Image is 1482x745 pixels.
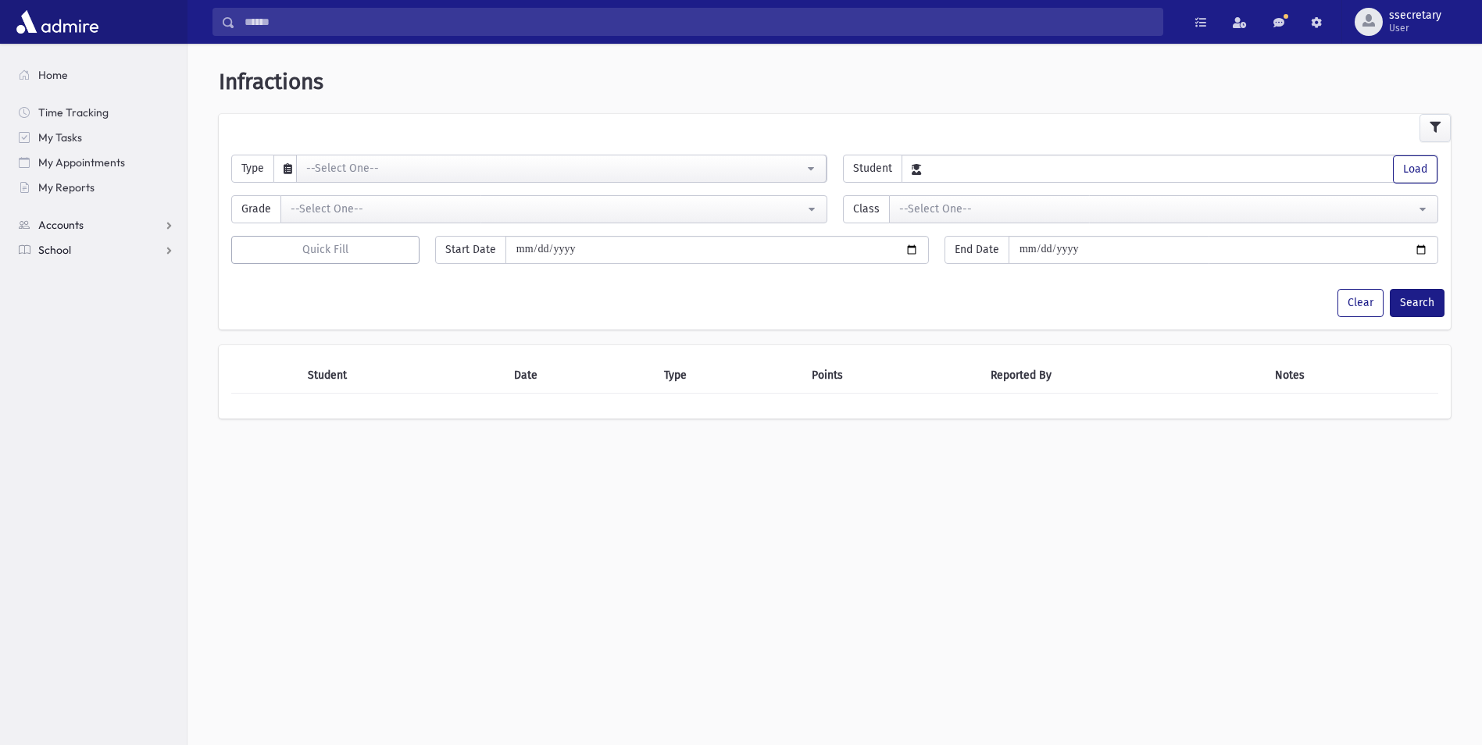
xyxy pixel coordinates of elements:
span: Start Date [435,236,506,264]
a: Home [6,62,187,87]
span: My Appointments [38,155,125,169]
span: Student [843,155,902,183]
button: Load [1393,155,1437,184]
span: Class [843,195,890,223]
span: User [1389,22,1441,34]
button: --Select One-- [296,155,827,183]
th: Points [802,358,980,394]
button: --Select One-- [889,195,1439,223]
button: --Select One-- [280,195,827,223]
th: Reported By [981,358,1266,394]
span: Time Tracking [38,105,109,119]
a: Time Tracking [6,100,187,125]
span: My Reports [38,180,95,194]
span: ssecretary [1389,9,1441,22]
a: School [6,237,187,262]
input: Search [235,8,1162,36]
th: Notes [1266,358,1438,394]
span: My Tasks [38,130,82,144]
div: --Select One-- [291,201,805,217]
span: Type [231,155,274,183]
span: Infractions [219,69,323,94]
button: Search [1390,289,1445,317]
a: My Reports [6,175,187,200]
button: Clear [1337,289,1384,317]
div: --Select One-- [306,160,804,176]
img: AdmirePro [12,6,102,37]
span: End Date [945,236,1009,264]
th: Type [655,358,802,394]
span: Home [38,68,68,82]
a: My Appointments [6,150,187,175]
button: Quick Fill [231,236,420,264]
a: Accounts [6,212,187,237]
div: --Select One-- [899,201,1416,217]
th: Student [298,358,505,394]
span: Grade [231,195,281,223]
a: My Tasks [6,125,187,150]
div: Quick Fill [241,241,409,258]
th: Date [505,358,655,394]
span: Accounts [38,218,84,232]
span: School [38,243,71,257]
